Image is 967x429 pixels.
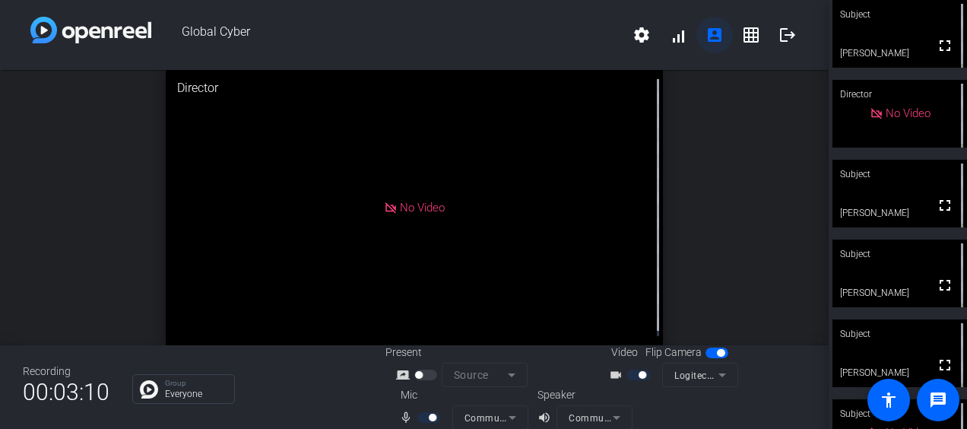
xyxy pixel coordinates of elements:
mat-icon: grid_on [742,26,760,44]
img: Chat Icon [140,380,158,399]
p: Everyone [165,389,227,399]
div: Mic [385,387,537,403]
mat-icon: fullscreen [936,356,954,374]
span: No Video [886,106,931,120]
mat-icon: fullscreen [936,37,954,55]
div: Subject [832,160,967,189]
mat-icon: volume_up [537,408,556,427]
div: Recording [23,364,109,380]
span: Video [611,345,638,361]
mat-icon: message [929,391,947,409]
mat-icon: fullscreen [936,196,954,214]
div: Subject [832,240,967,269]
div: Subject [832,399,967,428]
mat-icon: account_box [705,26,724,44]
div: Speaker [537,387,629,403]
mat-icon: fullscreen [936,276,954,294]
mat-icon: logout [778,26,797,44]
div: Present [385,345,537,361]
div: Director [166,68,663,109]
mat-icon: settings [633,26,651,44]
mat-icon: mic_none [399,408,417,427]
span: Global Cyber [151,17,623,53]
span: Flip Camera [645,345,702,361]
img: white-gradient.svg [30,17,151,43]
mat-icon: videocam_outline [609,366,627,384]
span: 00:03:10 [23,373,109,411]
p: Group [165,380,227,387]
div: Director [832,80,967,109]
button: signal_cellular_alt [660,17,696,53]
mat-icon: accessibility [880,391,898,409]
div: Subject [832,319,967,348]
span: No Video [400,201,445,214]
mat-icon: screen_share_outline [396,366,414,384]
